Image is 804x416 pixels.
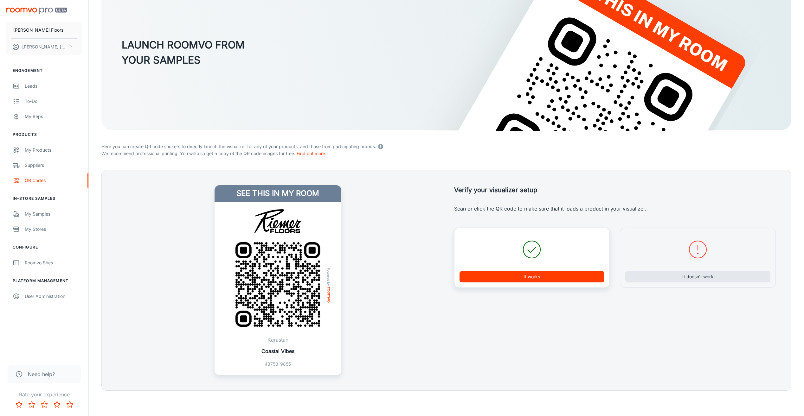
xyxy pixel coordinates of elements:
div: My Reps [25,113,82,120]
p: Here you can create QR code stickers to directly launch the visualizer for any of your products, ... [101,142,791,150]
img: Roomvo PRO Beta [6,8,67,14]
p: [PERSON_NAME] [PERSON_NAME] [22,43,67,50]
button: Rate 2 star [25,398,38,411]
div: Leads [25,83,82,90]
p: 43758-9855 [261,361,294,368]
p: Karastan [261,336,294,344]
button: Rate 5 star [63,398,76,411]
a: See this in my roomRiemer FloorsQR Code ExamplePowered byroomvoKarastanCoastal Vibes43758-9855 [215,185,341,375]
p: Coastal Vibes [261,347,294,355]
span: Powered by [325,268,332,286]
div: To-do [25,98,82,105]
div: My Stores [25,226,82,233]
button: Rate 1 star [13,398,25,411]
p: Scan or click the QR code to make sure that it loads a product in your visualizer. [454,205,776,212]
div: User Administration [25,293,82,300]
p: [PERSON_NAME] Floors [13,27,63,34]
button: It works [460,271,605,282]
div: Roomvo Sites [25,259,82,266]
button: Rate 3 star [38,398,51,411]
span: Need help? [28,370,55,378]
button: Rate 4 star [51,398,63,411]
a: Find out more. [297,151,326,156]
button: [PERSON_NAME] [PERSON_NAME] [6,39,82,55]
div: Suppliers [25,162,82,169]
button: It doesn’t work [625,271,770,282]
img: roomvo [327,287,330,303]
div: My Samples [25,211,82,217]
p: We recommend professional printing. You will also get a copy of the QR code images for free. [101,150,791,157]
h4: See this in my room [215,185,341,202]
p: Rate your experience [5,391,83,398]
h5: Verify your visualizer setup [454,185,776,195]
img: Riemer Floors [237,209,318,233]
div: My Products [25,147,82,154]
div: QR Codes [25,177,82,184]
img: QR Code Example [226,233,329,336]
h3: LAUNCH ROOMVO FROM YOUR SAMPLES [122,37,245,68]
button: [PERSON_NAME] Floors [6,22,82,38]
